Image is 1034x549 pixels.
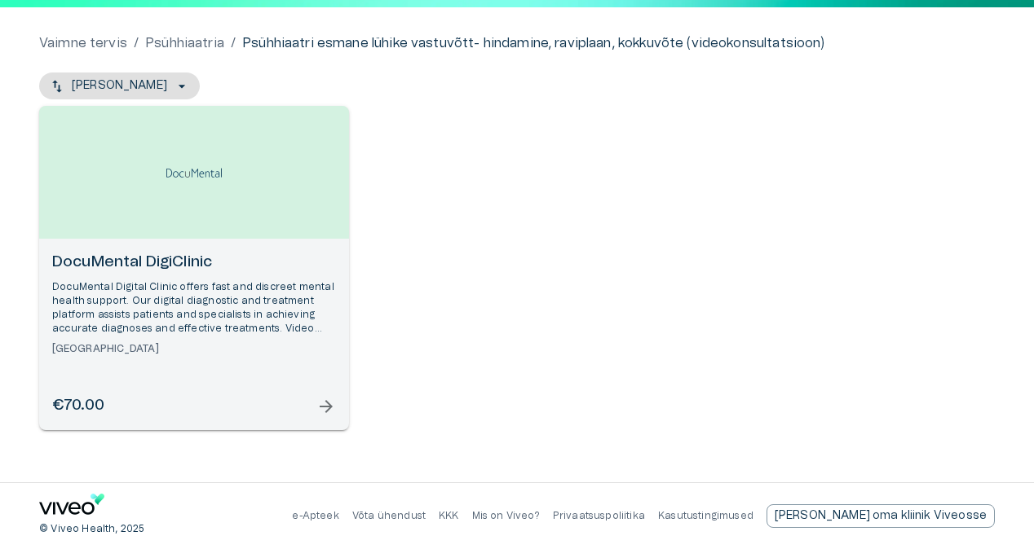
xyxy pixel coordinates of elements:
[52,342,336,356] h6: [GEOGRAPHIC_DATA]
[231,33,236,53] p: /
[316,397,336,416] span: arrow_forward
[39,494,104,520] a: Navigate to home page
[352,509,426,523] p: Võta ühendust
[145,33,224,53] a: Psühhiaatria
[292,511,338,520] a: e-Apteek
[72,77,167,94] p: [PERSON_NAME]
[767,504,995,528] div: [PERSON_NAME] oma kliinik Viveosse
[658,511,753,520] a: Kasutustingimused
[39,522,144,536] p: © Viveo Health, 2025
[767,504,995,528] a: Send email to partnership request to viveo
[439,511,459,520] a: KKK
[553,511,645,520] a: Privaatsuspoliitika
[472,509,540,523] p: Mis on Viveo?
[52,252,336,274] h6: DocuMental DigiClinic
[39,106,349,430] a: Open selected supplier available booking dates
[161,147,227,199] img: DocuMental DigiClinic logo
[134,33,139,53] p: /
[52,395,104,417] h6: €70.00
[52,280,336,336] p: DocuMental Digital Clinic offers fast and discreet mental health support. Our digital diagnostic ...
[242,33,825,53] p: Psühhiaatri esmane lühike vastuvõtt- hindamine, raviplaan, kokkuvõte (videokonsultatsioon)
[39,33,127,53] a: Vaimne tervis
[775,507,987,525] p: [PERSON_NAME] oma kliinik Viveosse
[39,72,200,99] button: [PERSON_NAME]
